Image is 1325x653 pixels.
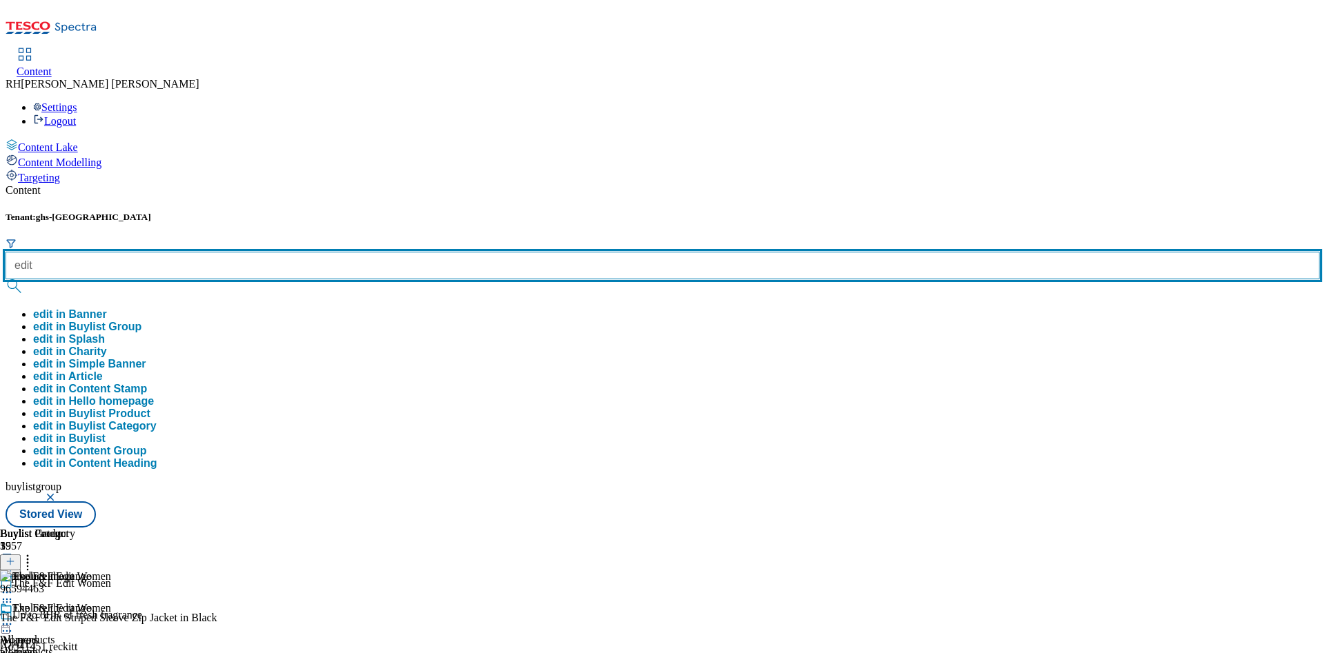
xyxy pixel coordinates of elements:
span: Content [17,66,52,77]
div: Content [6,184,1319,197]
button: edit in Content Stamp [33,383,147,395]
button: Stored View [6,501,96,528]
div: edit in [33,408,150,420]
span: Content Modelling [18,157,101,168]
button: edit in Article [33,370,103,383]
a: Content Modelling [6,154,1319,169]
button: edit in Hello homepage [33,395,154,408]
button: edit in Content Heading [33,457,157,470]
span: Buylist [69,432,106,444]
div: edit in [33,420,157,432]
span: ghs-[GEOGRAPHIC_DATA] [36,212,151,222]
span: Targeting [18,172,60,183]
div: edit in [33,432,106,445]
a: Targeting [6,169,1319,184]
div: edit in [33,370,103,383]
button: edit in Splash [33,333,105,345]
span: RH [6,78,21,90]
button: edit in Buylist [33,432,106,445]
div: edit in [33,345,107,358]
a: Logout [33,115,76,127]
h5: Tenant: [6,212,1319,223]
a: Content Lake [6,139,1319,154]
span: Buylist Category [69,420,157,432]
span: Buylist Product [69,408,150,419]
span: Article [68,370,103,382]
button: edit in Buylist Product [33,408,150,420]
span: Charity [69,345,107,357]
button: edit in Charity [33,345,107,358]
button: edit in Buylist Category [33,420,157,432]
button: edit in Content Group [33,445,146,457]
button: edit in Banner [33,308,107,321]
span: [PERSON_NAME] [PERSON_NAME] [21,78,199,90]
button: edit in Buylist Group [33,321,141,333]
span: Content Lake [18,141,78,153]
input: Search [6,252,1319,279]
button: edit in Simple Banner [33,358,146,370]
a: Settings [33,101,77,113]
svg: Search Filters [6,238,17,249]
a: Content [17,49,52,78]
span: buylistgroup [6,481,61,492]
